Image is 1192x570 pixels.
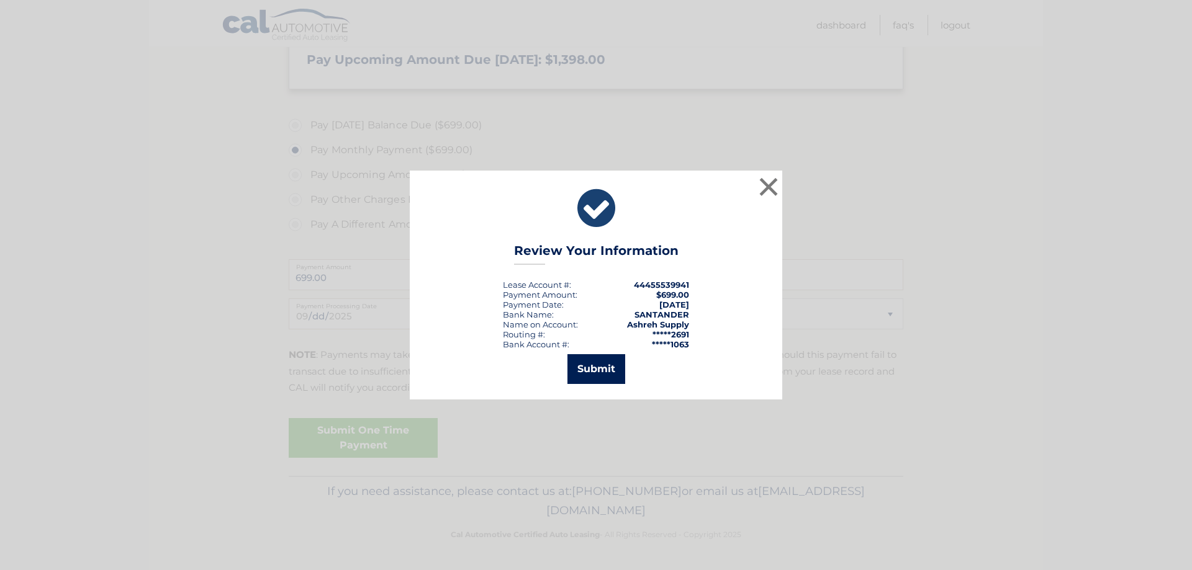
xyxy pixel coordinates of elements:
[627,319,689,329] strong: Ashreh Supply
[634,309,689,319] strong: SANTANDER
[514,243,679,265] h3: Review Your Information
[503,300,562,309] span: Payment Date
[567,354,625,384] button: Submit
[503,319,578,329] div: Name on Account:
[503,280,571,290] div: Lease Account #:
[634,280,689,290] strong: 44455539941
[656,290,689,300] span: $699.00
[503,309,554,319] div: Bank Name:
[503,329,545,339] div: Routing #:
[503,300,564,309] div: :
[659,300,689,309] span: [DATE]
[503,290,577,300] div: Payment Amount:
[503,339,569,349] div: Bank Account #:
[756,174,781,199] button: ×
